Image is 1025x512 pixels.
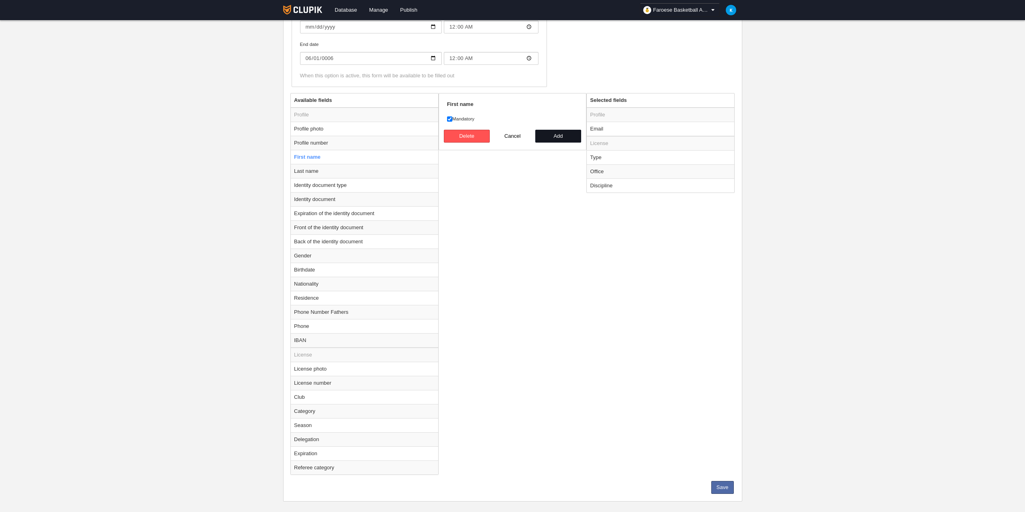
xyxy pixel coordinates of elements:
td: Last name [291,164,438,178]
td: Front of the identity document [291,220,438,234]
td: Identity document [291,192,438,206]
th: Selected fields [587,93,734,108]
input: End date [300,52,442,65]
td: License [587,136,734,151]
td: Phone [291,319,438,333]
label: Mandatory [447,115,578,122]
td: License number [291,376,438,390]
td: Phone Number Fathers [291,305,438,319]
td: Expiration [291,446,438,460]
td: Type [587,150,734,164]
button: Cancel [490,130,536,143]
input: Start date [300,21,442,33]
td: Discipline [587,178,734,193]
button: Save [711,481,734,494]
td: License photo [291,362,438,376]
button: Add [535,130,581,143]
th: Available fields [291,93,438,108]
td: Profile [587,108,734,122]
td: Office [587,164,734,178]
input: End date [444,52,538,65]
td: Profile number [291,136,438,150]
span: Faroese Basketball Association [653,6,710,14]
a: Faroese Basketball Association [640,3,720,17]
td: Nationality [291,277,438,291]
td: Back of the identity document [291,234,438,249]
td: License [291,348,438,362]
td: Identity document type [291,178,438,192]
input: Start date [444,21,538,33]
td: IBAN [291,333,438,348]
img: c2l6ZT0zMHgzMCZmcz05JnRleHQ9SyZiZz0wMzliZTU%3D.png [726,5,736,15]
button: Delete [444,130,490,143]
td: Referee category [291,460,438,475]
td: Delegation [291,432,438,446]
td: Category [291,404,438,418]
td: Gender [291,249,438,263]
td: Season [291,418,438,432]
img: Clupik [283,5,322,15]
strong: First name [447,101,474,107]
td: Club [291,390,438,404]
td: Birthdate [291,263,438,277]
td: Profile [291,108,438,122]
input: Mandatory [447,116,452,122]
td: Residence [291,291,438,305]
td: First name [291,150,438,164]
label: Start date [300,9,538,33]
td: Profile photo [291,122,438,136]
td: Email [587,122,734,136]
label: End date [300,41,538,65]
td: Expiration of the identity document [291,206,438,220]
div: When this option is active, this form will be available to be filled out [300,72,538,79]
img: organizador.30x30.png [643,6,651,14]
